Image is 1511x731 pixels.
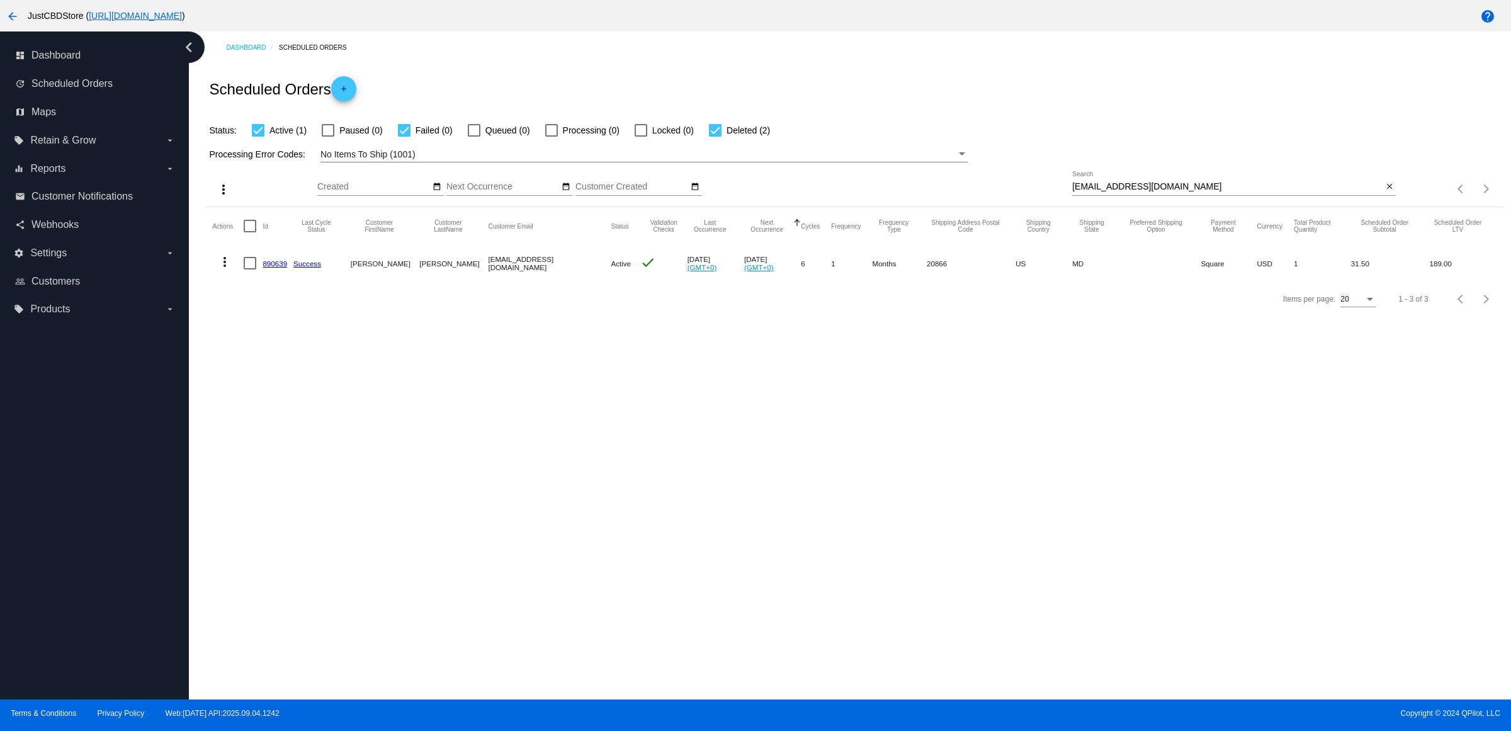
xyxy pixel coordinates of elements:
[801,222,820,230] button: Change sorting for Cycles
[1340,295,1376,304] mat-select: Items per page:
[263,259,287,268] a: 890639
[317,182,431,192] input: Created
[416,123,453,138] span: Failed (0)
[15,79,25,89] i: update
[31,50,81,61] span: Dashboard
[1383,181,1396,194] button: Clear
[15,220,25,230] i: share
[30,163,65,174] span: Reports
[165,248,175,258] i: arrow_drop_down
[485,123,530,138] span: Queued (0)
[15,186,175,207] a: email Customer Notifications
[31,191,133,202] span: Customer Notifications
[1351,245,1430,281] mat-cell: 31.50
[1385,182,1394,192] mat-icon: close
[433,182,441,192] mat-icon: date_range
[98,709,145,718] a: Privacy Policy
[351,245,420,281] mat-cell: [PERSON_NAME]
[320,147,968,162] mat-select: Filter by Processing Error Codes
[293,219,339,233] button: Change sorting for LastProcessingCycleId
[744,219,789,233] button: Change sorting for NextOccurrenceUtc
[688,219,733,233] button: Change sorting for LastOccurrenceUtc
[1257,222,1283,230] button: Change sorting for CurrencyIso
[1072,219,1111,233] button: Change sorting for ShippingState
[209,76,356,101] h2: Scheduled Orders
[688,245,744,281] mat-cell: [DATE]
[15,107,25,117] i: map
[766,709,1500,718] span: Copyright © 2024 QPilot, LLC
[801,245,831,281] mat-cell: 6
[1016,245,1072,281] mat-cell: US
[179,37,199,57] i: chevron_left
[419,219,477,233] button: Change sorting for CustomerLastName
[15,191,25,201] i: email
[31,219,79,230] span: Webhooks
[1351,219,1418,233] button: Change sorting for Subtotal
[89,11,182,21] a: [URL][DOMAIN_NAME]
[216,182,231,197] mat-icon: more_vert
[1257,245,1294,281] mat-cell: USD
[15,276,25,286] i: people_outline
[263,222,268,230] button: Change sorting for Id
[688,263,717,271] a: (GMT+0)
[1449,176,1474,201] button: Previous page
[217,254,232,269] mat-icon: more_vert
[320,149,416,159] span: No Items To Ship (1001)
[1474,176,1499,201] button: Next page
[652,123,694,138] span: Locked (0)
[1294,245,1351,281] mat-cell: 1
[640,207,688,245] mat-header-cell: Validation Checks
[872,219,915,233] button: Change sorting for FrequencyType
[30,247,67,259] span: Settings
[611,259,631,268] span: Active
[226,38,279,57] a: Dashboard
[611,222,628,230] button: Change sorting for Status
[419,245,488,281] mat-cell: [PERSON_NAME]
[640,255,655,270] mat-icon: check
[30,135,96,146] span: Retain & Grow
[927,219,1004,233] button: Change sorting for ShippingPostcode
[14,248,24,258] i: settings
[293,259,321,268] a: Success
[1201,245,1257,281] mat-cell: Square
[1480,9,1495,24] mat-icon: help
[1072,182,1383,192] input: Search
[31,276,80,287] span: Customers
[562,182,570,192] mat-icon: date_range
[15,215,175,235] a: share Webhooks
[1294,207,1351,245] mat-header-cell: Total Product Quantity
[575,182,689,192] input: Customer Created
[489,222,533,230] button: Change sorting for CustomerEmail
[15,271,175,292] a: people_outline Customers
[1449,286,1474,312] button: Previous page
[5,9,20,24] mat-icon: arrow_back
[14,304,24,314] i: local_offer
[1283,295,1335,303] div: Items per page:
[336,84,351,99] mat-icon: add
[1474,286,1499,312] button: Next page
[831,222,861,230] button: Change sorting for Frequency
[209,125,237,135] span: Status:
[1430,219,1486,233] button: Change sorting for LifetimeValue
[269,123,307,138] span: Active (1)
[489,245,611,281] mat-cell: [EMAIL_ADDRESS][DOMAIN_NAME]
[744,263,774,271] a: (GMT+0)
[14,135,24,145] i: local_offer
[744,245,801,281] mat-cell: [DATE]
[11,709,76,718] a: Terms & Conditions
[1201,219,1245,233] button: Change sorting for PaymentMethod.Type
[1340,295,1349,303] span: 20
[14,164,24,174] i: equalizer
[446,182,560,192] input: Next Occurrence
[165,135,175,145] i: arrow_drop_down
[1430,245,1498,281] mat-cell: 189.00
[1398,295,1428,303] div: 1 - 3 of 3
[927,245,1016,281] mat-cell: 20866
[1016,219,1061,233] button: Change sorting for ShippingCountry
[563,123,620,138] span: Processing (0)
[165,164,175,174] i: arrow_drop_down
[279,38,358,57] a: Scheduled Orders
[691,182,699,192] mat-icon: date_range
[1123,219,1189,233] button: Change sorting for PreferredShippingOption
[31,106,56,118] span: Maps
